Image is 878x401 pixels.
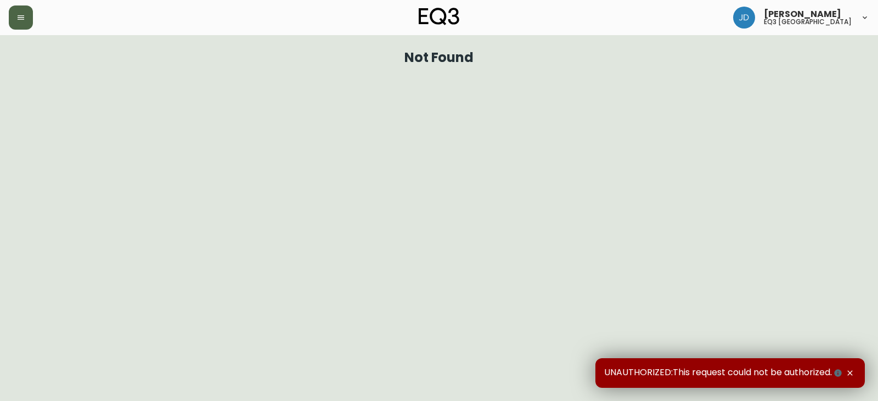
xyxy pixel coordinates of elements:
[604,367,844,379] span: UNAUTHORIZED:This request could not be authorized.
[733,7,755,29] img: 7c567ac048721f22e158fd313f7f0981
[404,53,474,63] h1: Not Found
[764,19,852,25] h5: eq3 [GEOGRAPHIC_DATA]
[419,8,459,25] img: logo
[764,10,841,19] span: [PERSON_NAME]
